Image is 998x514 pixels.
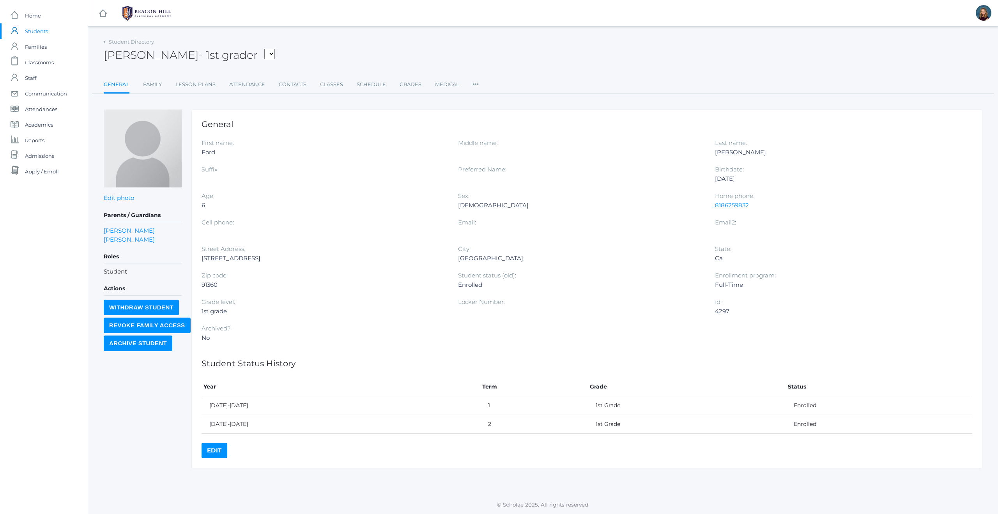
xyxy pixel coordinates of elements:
label: Enrollment program: [715,272,776,279]
a: Edit [202,443,227,458]
span: Students [25,23,48,39]
th: Year [202,378,480,396]
h5: Roles [104,250,182,263]
a: [PERSON_NAME] [104,235,155,244]
h1: General [202,120,972,129]
label: Street Address: [202,245,245,253]
img: Ford Ferris [104,110,182,187]
span: Families [25,39,47,55]
div: 91360 [202,280,446,290]
td: [DATE]-[DATE] [202,396,480,415]
th: Term [480,378,588,396]
div: [PERSON_NAME] [715,148,960,157]
a: General [104,77,129,94]
h1: Student Status History [202,359,972,368]
h5: Actions [104,282,182,295]
div: [GEOGRAPHIC_DATA] [458,254,703,263]
h2: [PERSON_NAME] [104,49,275,61]
label: State: [715,245,731,253]
label: Archived?: [202,325,232,332]
label: Zip code: [202,272,228,279]
span: Admissions [25,148,54,164]
label: Birthdate: [715,166,744,173]
a: Contacts [279,77,306,92]
label: Student status (old): [458,272,516,279]
span: - 1st grader [199,48,258,62]
th: Status [786,378,972,396]
div: No [202,333,446,343]
td: 2 [480,415,588,434]
span: Communication [25,86,67,101]
td: Enrolled [786,396,972,415]
span: Home [25,8,41,23]
div: Ca [715,254,960,263]
td: Enrolled [786,415,972,434]
span: Apply / Enroll [25,164,59,179]
label: Preferred Name: [458,166,506,173]
label: City: [458,245,471,253]
span: Attendances [25,101,57,117]
label: Grade level: [202,298,235,306]
a: Family [143,77,162,92]
h5: Parents / Guardians [104,209,182,222]
label: Locker Number: [458,298,505,306]
a: Medical [435,77,459,92]
a: [PERSON_NAME] [104,226,155,235]
div: Ford [202,148,446,157]
input: Revoke Family Access [104,318,191,333]
div: 6 [202,201,446,210]
a: Schedule [357,77,386,92]
label: Sex: [458,192,469,200]
td: 1st Grade [588,415,786,434]
label: Home phone: [715,192,754,200]
div: 4297 [715,307,960,316]
a: Student Directory [109,39,154,45]
img: BHCALogos-05-308ed15e86a5a0abce9b8dd61676a3503ac9727e845dece92d48e8588c001991.png [117,4,176,23]
a: 8186259832 [715,201,749,209]
label: Email2: [715,219,736,226]
div: [DEMOGRAPHIC_DATA] [458,201,703,210]
td: [DATE]-[DATE] [202,415,480,434]
li: Student [104,267,182,276]
label: Age: [202,192,214,200]
label: Last name: [715,139,747,147]
a: Grades [400,77,421,92]
td: 1 [480,396,588,415]
span: Academics [25,117,53,132]
th: Grade [588,378,786,396]
a: Edit photo [104,194,134,201]
div: Enrolled [458,280,703,290]
a: Classes [320,77,343,92]
span: Classrooms [25,55,54,70]
a: Attendance [229,77,265,92]
td: 1st Grade [588,396,786,415]
label: Email: [458,219,476,226]
label: Suffix: [202,166,219,173]
label: Id: [715,298,722,306]
span: Reports [25,132,44,148]
label: First name: [202,139,234,147]
div: Full-Time [715,280,960,290]
input: Archive Student [104,336,172,351]
div: 1st grade [202,307,446,316]
input: Withdraw Student [104,300,179,315]
div: [DATE] [715,174,960,184]
span: Staff [25,70,36,86]
label: Cell phone: [202,219,234,226]
div: [STREET_ADDRESS] [202,254,446,263]
p: © Scholae 2025. All rights reserved. [88,501,998,509]
a: Lesson Plans [175,77,216,92]
label: Middle name: [458,139,498,147]
div: Lindsay Leeds [976,5,991,21]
